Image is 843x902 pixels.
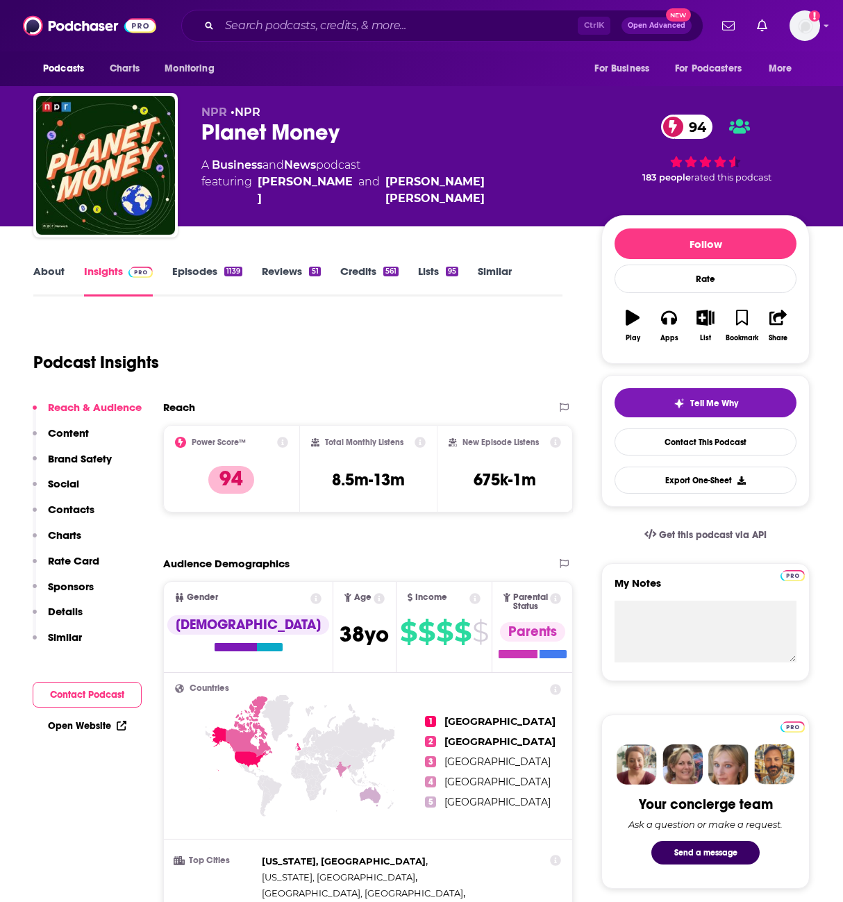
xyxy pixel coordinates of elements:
[262,265,320,297] a: Reviews51
[33,265,65,297] a: About
[474,469,536,490] h3: 675k-1m
[444,776,551,788] span: [GEOGRAPHIC_DATA]
[415,593,447,602] span: Income
[201,174,579,207] span: featuring
[436,621,453,643] span: $
[48,630,82,644] p: Similar
[33,528,81,554] button: Charts
[675,115,713,139] span: 94
[425,756,436,767] span: 3
[155,56,232,82] button: open menu
[675,59,742,78] span: For Podcasters
[700,334,711,342] div: List
[212,158,262,172] a: Business
[101,56,148,82] a: Charts
[666,56,762,82] button: open menu
[48,401,142,414] p: Reach & Audience
[633,518,778,552] a: Get this podcast via API
[325,437,403,447] h2: Total Monthly Listens
[478,265,512,297] a: Similar
[662,744,703,785] img: Barbara Profile
[201,157,579,207] div: A podcast
[615,265,796,293] div: Rate
[48,554,99,567] p: Rate Card
[660,334,678,342] div: Apps
[659,529,767,541] span: Get this podcast via API
[262,887,463,899] span: [GEOGRAPHIC_DATA], [GEOGRAPHIC_DATA]
[781,568,805,581] a: Pro website
[190,684,229,693] span: Countries
[724,301,760,351] button: Bookmark
[163,401,195,414] h2: Reach
[809,10,820,22] svg: Add a profile image
[163,557,290,570] h2: Audience Demographics
[340,265,399,297] a: Credits561
[790,10,820,41] span: Logged in as KMosley
[383,267,399,276] div: 561
[172,265,242,297] a: Episodes1139
[284,158,316,172] a: News
[358,174,380,207] span: and
[617,744,657,785] img: Sydney Profile
[790,10,820,41] img: User Profile
[262,871,415,883] span: [US_STATE], [GEOGRAPHIC_DATA]
[444,735,556,748] span: [GEOGRAPHIC_DATA]
[444,796,551,808] span: [GEOGRAPHIC_DATA]
[754,744,794,785] img: Jon Profile
[425,796,436,808] span: 5
[110,59,140,78] span: Charts
[33,580,94,605] button: Sponsors
[48,720,126,732] a: Open Website
[262,855,426,867] span: [US_STATE], [GEOGRAPHIC_DATA]
[726,334,758,342] div: Bookmark
[354,593,372,602] span: Age
[615,576,796,601] label: My Notes
[513,593,548,611] span: Parental Status
[48,528,81,542] p: Charts
[462,437,539,447] h2: New Episode Listens
[219,15,578,37] input: Search podcasts, credits, & more...
[224,267,242,276] div: 1139
[208,466,254,494] p: 94
[33,56,102,82] button: open menu
[454,621,471,643] span: $
[790,10,820,41] button: Show profile menu
[781,721,805,733] img: Podchaser Pro
[262,853,428,869] span: ,
[33,503,94,528] button: Contacts
[626,334,640,342] div: Play
[674,398,685,409] img: tell me why sparkle
[33,352,159,373] h1: Podcast Insights
[651,841,760,865] button: Send a message
[262,885,465,901] span: ,
[760,301,796,351] button: Share
[418,265,458,297] a: Lists95
[781,570,805,581] img: Podchaser Pro
[175,856,256,865] h3: Top Cities
[472,621,488,643] span: $
[717,14,740,37] a: Show notifications dropdown
[23,12,156,39] a: Podchaser - Follow, Share and Rate Podcasts
[639,796,773,813] div: Your concierge team
[601,106,810,192] div: 94 183 peoplerated this podcast
[418,621,435,643] span: $
[33,426,89,452] button: Content
[615,301,651,351] button: Play
[33,554,99,580] button: Rate Card
[33,477,79,503] button: Social
[231,106,260,119] span: •
[642,172,691,183] span: 183 people
[48,605,83,618] p: Details
[769,334,787,342] div: Share
[769,59,792,78] span: More
[690,398,738,409] span: Tell Me Why
[400,621,417,643] span: $
[332,469,405,490] h3: 8.5m-13m
[425,736,436,747] span: 2
[181,10,703,42] div: Search podcasts, credits, & more...
[687,301,724,351] button: List
[621,17,692,34] button: Open AdvancedNew
[500,622,565,642] div: Parents
[661,115,713,139] a: 94
[128,267,153,278] img: Podchaser Pro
